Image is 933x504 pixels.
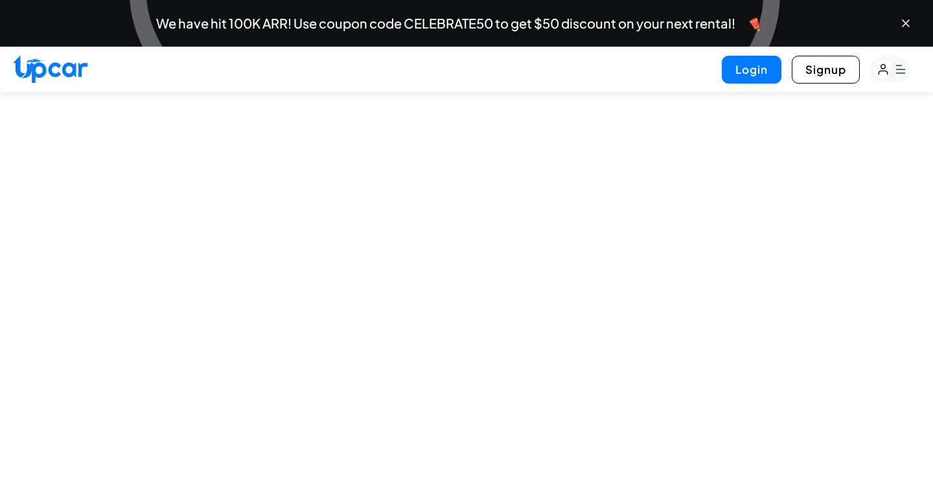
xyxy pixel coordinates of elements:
span: We have hit 100K ARR! Use coupon code CELEBRATE50 to get $50 discount on your next rental! [156,17,735,30]
button: Close banner [899,17,912,30]
button: Signup [792,56,860,84]
img: Upcar Logo [13,55,87,83]
button: Login [722,56,781,84]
